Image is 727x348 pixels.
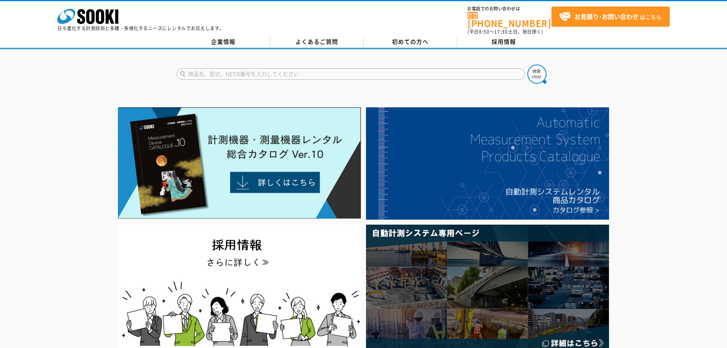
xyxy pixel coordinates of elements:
[574,12,638,21] strong: お見積り･お問い合わせ
[270,36,364,48] a: よくあるご質問
[177,68,525,80] input: 商品名、型式、NETIS番号を入力してください
[527,65,546,84] img: btn_search.png
[364,36,457,48] a: 初めての方へ
[479,28,490,35] span: 8:50
[551,6,670,27] a: お見積り･お問い合わせはこちら
[392,37,429,46] span: 初めての方へ
[457,36,551,48] a: 採用情報
[467,12,551,28] a: [PHONE_NUMBER]
[467,6,551,11] span: お電話でのお問い合わせは
[57,26,224,31] p: 日々進化する計測技術と多種・多様化するニーズにレンタルでお応えします。
[467,28,543,35] span: (平日 ～ 土日、祝日除く)
[494,28,508,35] span: 17:30
[366,107,609,220] img: 自動計測システムカタログ
[118,107,361,219] img: Catalog Ver10
[559,11,661,23] span: はこちら
[177,36,270,48] a: 企業情報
